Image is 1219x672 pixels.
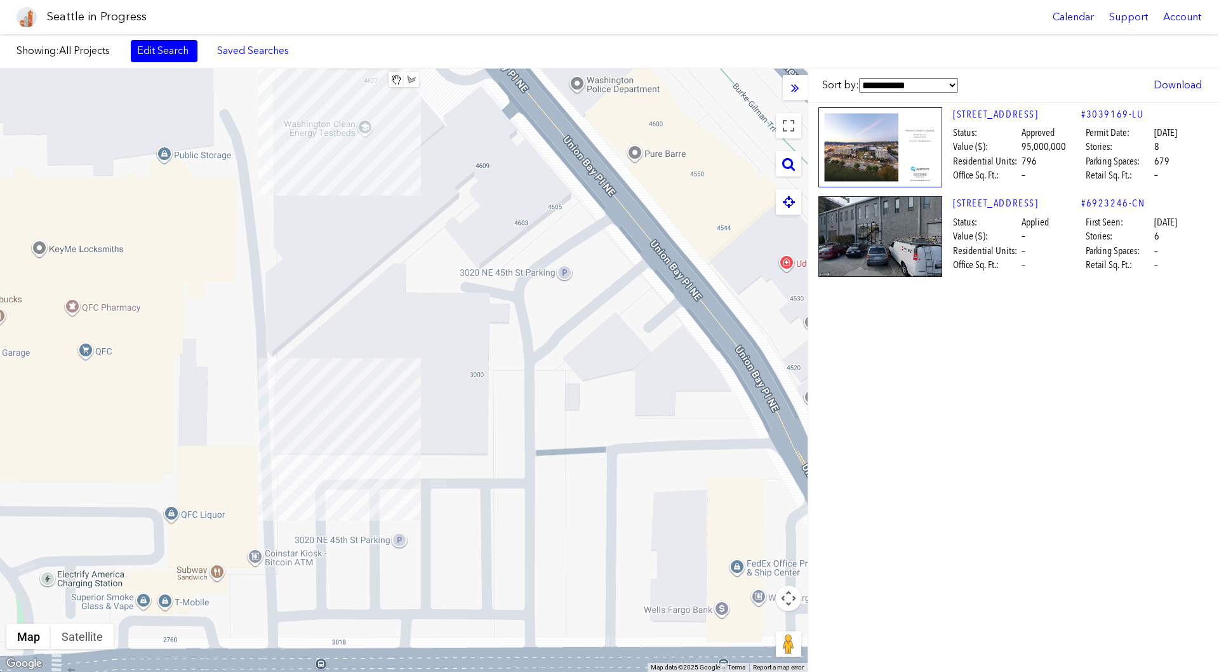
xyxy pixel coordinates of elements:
span: – [1154,168,1158,182]
span: Retail Sq. Ft.: [1086,168,1152,182]
button: Draw a shape [404,72,419,87]
span: – [1022,168,1025,182]
span: – [1022,229,1025,243]
span: Parking Spaces: [1086,154,1152,168]
select: Sort by: [859,78,958,92]
span: 679 [1154,154,1169,168]
button: Show satellite imagery [51,624,114,649]
span: 95,000,000 [1022,140,1066,154]
span: [DATE] [1154,215,1177,229]
a: [STREET_ADDRESS] [953,196,1081,210]
span: Approved [1022,126,1055,140]
span: Office Sq. Ft.: [953,168,1020,182]
span: Value ($): [953,140,1020,154]
a: Saved Searches [210,40,296,62]
label: Sort by: [822,78,958,93]
span: – [1022,244,1025,258]
span: – [1022,258,1025,272]
img: favicon-96x96.png [17,7,37,27]
span: Status: [953,215,1020,229]
span: Parking Spaces: [1086,244,1152,258]
span: Residential Units: [953,244,1020,258]
span: Stories: [1086,140,1152,154]
button: Drag Pegman onto the map to open Street View [776,631,801,657]
span: Office Sq. Ft.: [953,258,1020,272]
a: Edit Search [131,40,197,62]
span: Map data ©2025 Google [651,664,720,671]
button: Stop drawing [389,72,404,87]
button: Toggle fullscreen view [776,113,801,138]
span: Applied [1022,215,1049,229]
span: – [1154,244,1158,258]
a: [STREET_ADDRESS] [953,107,1081,121]
span: Stories: [1086,229,1152,243]
a: #3039169-LU [1081,107,1144,121]
a: Open this area in Google Maps (opens a new window) [3,655,45,672]
span: 6 [1154,229,1159,243]
a: Report a map error [753,664,804,671]
img: 1.jpg [818,107,942,188]
button: Show street map [6,624,51,649]
img: Google [3,655,45,672]
a: Terms [728,664,745,671]
span: First Seen: [1086,215,1152,229]
span: Residential Units: [953,154,1020,168]
span: Value ($): [953,229,1020,243]
span: Permit Date: [1086,126,1152,140]
a: Download [1147,74,1208,96]
img: 4625_UNION_BAY_PL_NE_SEATTLE.jpg [818,196,942,277]
label: Showing: [17,44,118,58]
span: All Projects [59,44,110,57]
button: Map camera controls [776,586,801,611]
span: Retail Sq. Ft.: [1086,258,1152,272]
a: #6923246-CN [1081,196,1145,210]
h1: Seattle in Progress [47,9,147,25]
span: 8 [1154,140,1159,154]
span: Status: [953,126,1020,140]
span: [DATE] [1154,126,1177,140]
span: 796 [1022,154,1037,168]
span: – [1154,258,1158,272]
